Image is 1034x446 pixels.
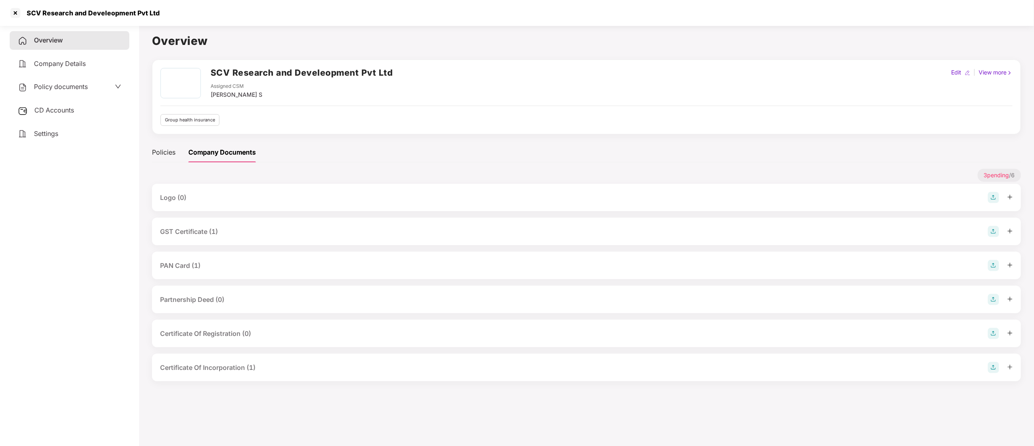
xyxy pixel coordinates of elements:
[22,9,160,17] div: SCV Research and Develeopment Pvt Ltd
[984,172,1009,178] span: 3 pending
[18,106,28,116] img: svg+xml;base64,PHN2ZyB3aWR0aD0iMjUiIGhlaWdodD0iMjQiIHZpZXdCb3g9IjAgMCAyNSAyNCIgZmlsbD0ibm9uZSIgeG...
[152,147,175,157] div: Policies
[34,130,58,138] span: Settings
[160,227,218,237] div: GST Certificate (1)
[988,362,999,373] img: svg+xml;base64,PHN2ZyB4bWxucz0iaHR0cDovL3d3dy53My5vcmcvMjAwMC9zdmciIHdpZHRoPSIyOCIgaGVpZ2h0PSIyOC...
[18,36,27,46] img: svg+xml;base64,PHN2ZyB4bWxucz0iaHR0cDovL3d3dy53My5vcmcvMjAwMC9zdmciIHdpZHRoPSIyNCIgaGVpZ2h0PSIyNC...
[988,328,999,339] img: svg+xml;base64,PHN2ZyB4bWxucz0iaHR0cDovL3d3dy53My5vcmcvMjAwMC9zdmciIHdpZHRoPSIyOCIgaGVpZ2h0PSIyOC...
[972,68,977,77] div: |
[1007,262,1013,268] span: plus
[34,106,74,114] span: CD Accounts
[1007,296,1013,302] span: plus
[18,83,27,92] img: svg+xml;base64,PHN2ZyB4bWxucz0iaHR0cDovL3d3dy53My5vcmcvMjAwMC9zdmciIHdpZHRoPSIyNCIgaGVpZ2h0PSIyNC...
[160,295,224,305] div: Partnership Deed (0)
[152,32,1021,50] h1: Overview
[160,363,255,373] div: Certificate Of Incorporation (1)
[34,36,63,44] span: Overview
[18,59,27,69] img: svg+xml;base64,PHN2ZyB4bWxucz0iaHR0cDovL3d3dy53My5vcmcvMjAwMC9zdmciIHdpZHRoPSIyNCIgaGVpZ2h0PSIyNC...
[988,294,999,305] img: svg+xml;base64,PHN2ZyB4bWxucz0iaHR0cDovL3d3dy53My5vcmcvMjAwMC9zdmciIHdpZHRoPSIyOCIgaGVpZ2h0PSIyOC...
[965,70,971,76] img: editIcon
[1007,364,1013,370] span: plus
[18,129,27,139] img: svg+xml;base64,PHN2ZyB4bWxucz0iaHR0cDovL3d3dy53My5vcmcvMjAwMC9zdmciIHdpZHRoPSIyNCIgaGVpZ2h0PSIyNC...
[211,83,262,90] div: Assigned CSM
[978,169,1021,182] p: / 6
[188,147,256,157] div: Company Documents
[1007,330,1013,336] span: plus
[34,59,86,68] span: Company Details
[34,83,88,91] span: Policy documents
[988,192,999,203] img: svg+xml;base64,PHN2ZyB4bWxucz0iaHR0cDovL3d3dy53My5vcmcvMjAwMC9zdmciIHdpZHRoPSIyOCIgaGVpZ2h0PSIyOC...
[977,68,1014,77] div: View more
[1007,70,1013,76] img: rightIcon
[160,193,186,203] div: Logo (0)
[160,261,200,271] div: PAN Card (1)
[1007,194,1013,200] span: plus
[211,66,393,79] h2: SCV Research and Develeopment Pvt Ltd
[160,114,219,126] div: Group health insurance
[988,226,999,237] img: svg+xml;base64,PHN2ZyB4bWxucz0iaHR0cDovL3d3dy53My5vcmcvMjAwMC9zdmciIHdpZHRoPSIyOCIgaGVpZ2h0PSIyOC...
[115,83,121,90] span: down
[160,329,251,339] div: Certificate Of Registration (0)
[1007,228,1013,234] span: plus
[988,260,999,271] img: svg+xml;base64,PHN2ZyB4bWxucz0iaHR0cDovL3d3dy53My5vcmcvMjAwMC9zdmciIHdpZHRoPSIyOCIgaGVpZ2h0PSIyOC...
[211,90,262,99] div: [PERSON_NAME] S
[950,68,963,77] div: Edit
